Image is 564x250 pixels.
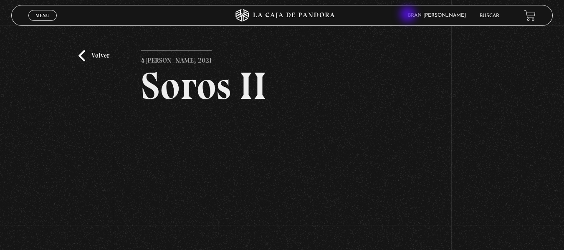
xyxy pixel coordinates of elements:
[141,67,422,105] h2: Soros II
[33,20,52,26] span: Cerrar
[480,13,499,18] a: Buscar
[524,10,536,21] a: View your shopping cart
[78,50,109,61] a: Volver
[35,13,49,18] span: Menu
[404,13,474,18] span: Bran [PERSON_NAME]
[141,50,212,67] p: 4 [PERSON_NAME], 2021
